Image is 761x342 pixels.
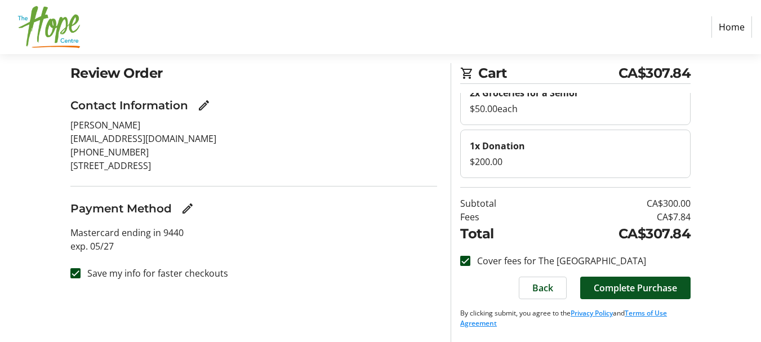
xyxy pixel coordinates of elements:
td: CA$307.84 [537,224,691,244]
span: Complete Purchase [594,281,677,295]
span: Cart [478,63,618,83]
td: CA$300.00 [537,197,691,210]
p: [PERSON_NAME] [70,118,438,132]
td: Total [460,224,537,244]
button: Complete Purchase [580,277,691,299]
td: CA$7.84 [537,210,691,224]
label: Save my info for faster checkouts [81,267,228,280]
a: Home [711,16,752,38]
span: Back [532,281,553,295]
td: Fees [460,210,537,224]
p: [PHONE_NUMBER] [70,145,438,159]
td: Subtotal [460,197,537,210]
button: Edit Payment Method [176,197,199,220]
strong: 1x Donation [470,140,525,152]
h2: Review Order [70,63,438,83]
p: Mastercard ending in 9440 exp. 05/27 [70,226,438,253]
h3: Payment Method [70,200,172,217]
p: [STREET_ADDRESS] [70,159,438,172]
div: $200.00 [470,155,681,168]
div: $50.00 each [470,102,681,116]
p: By clicking submit, you agree to the and [460,308,691,328]
button: Edit Contact Information [193,94,215,117]
a: Privacy Policy [571,308,613,318]
img: The Hope Centre's Logo [9,5,89,50]
span: CA$307.84 [618,63,691,83]
a: Terms of Use Agreement [460,308,667,328]
p: [EMAIL_ADDRESS][DOMAIN_NAME] [70,132,438,145]
strong: 2x Groceries for a Senior [470,87,578,99]
label: Cover fees for The [GEOGRAPHIC_DATA] [470,254,646,268]
h3: Contact Information [70,97,188,114]
button: Back [519,277,567,299]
